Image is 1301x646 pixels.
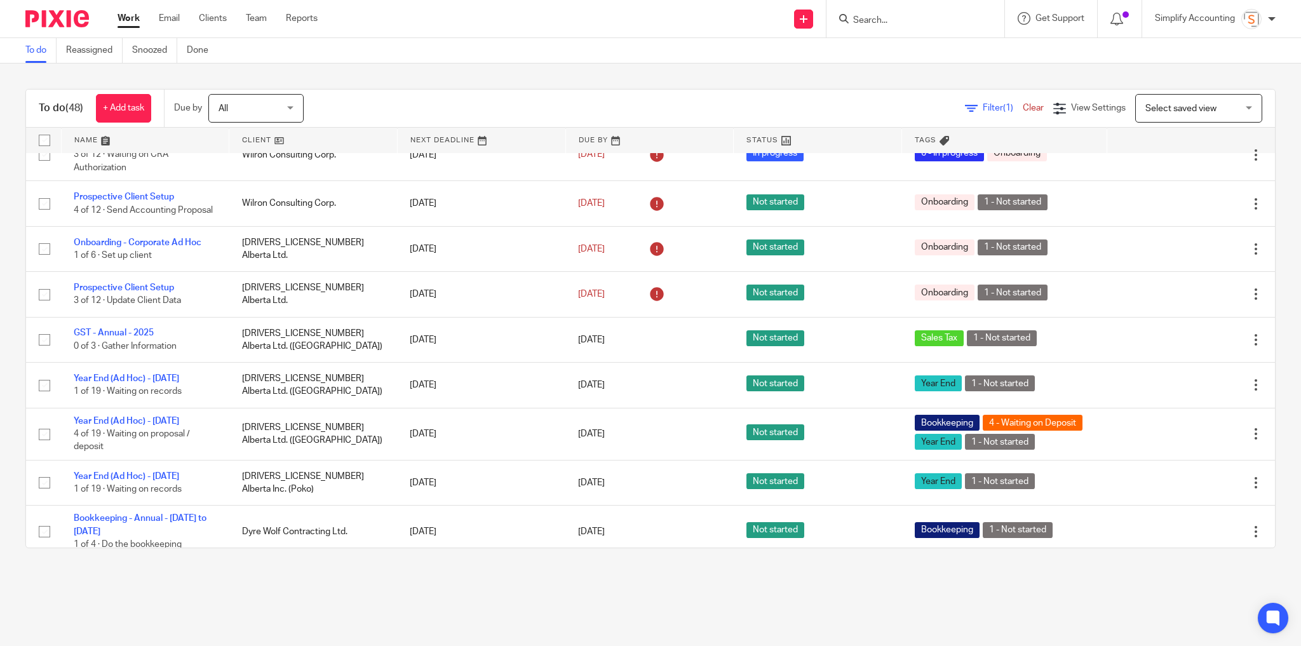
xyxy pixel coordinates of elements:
span: Not started [746,375,804,391]
td: [DRIVERS_LICENSE_NUMBER] Alberta Ltd. [229,272,398,317]
span: Bookkeeping [915,415,980,431]
span: [DATE] [578,335,605,344]
span: 3 of 12 · Update Client Data [74,297,181,306]
span: [DATE] [578,380,605,389]
span: Not started [746,522,804,538]
a: Year End (Ad Hoc) - [DATE] [74,374,179,383]
input: Search [852,15,966,27]
span: Not started [746,424,804,440]
span: Not started [746,239,804,255]
td: [DATE] [397,128,565,180]
a: Team [246,12,267,25]
td: [DRIVERS_LICENSE_NUMBER] Alberta Ltd. ([GEOGRAPHIC_DATA]) [229,317,398,362]
span: Year End [915,473,962,489]
h1: To do [39,102,83,115]
span: Onboarding [987,145,1047,161]
span: Not started [746,330,804,346]
a: Clients [199,12,227,25]
span: 1 - Not started [965,473,1035,489]
span: 4 of 19 · Waiting on proposal / deposit [74,429,190,452]
a: Year End (Ad Hoc) - [DATE] [74,417,179,426]
span: 1 of 6 · Set up client [74,251,152,260]
a: Year End (Ad Hoc) - [DATE] [74,472,179,481]
td: [DATE] [397,226,565,271]
span: [DATE] [578,290,605,299]
span: 1 - Not started [978,239,1048,255]
td: Dyre Wolf Contracting Ltd. [229,506,398,558]
a: Prospective Client Setup [74,283,174,292]
a: Prospective Client Setup [74,192,174,201]
td: [DATE] [397,408,565,460]
a: Email [159,12,180,25]
span: Year End [915,375,962,391]
td: [DRIVERS_LICENSE_NUMBER] Alberta Ltd. ([GEOGRAPHIC_DATA]) [229,408,398,460]
a: GST - Annual - 2025 [74,328,154,337]
span: All [219,104,228,113]
td: [DATE] [397,181,565,226]
span: [DATE] [578,478,605,487]
a: Done [187,38,218,63]
span: 1 - Not started [978,194,1048,210]
a: Clear [1023,104,1044,112]
span: 1 of 19 · Waiting on records [74,485,182,494]
span: [DATE] [578,527,605,536]
a: Reports [286,12,318,25]
td: [DRIVERS_LICENSE_NUMBER] Alberta Ltd. ([GEOGRAPHIC_DATA]) [229,363,398,408]
span: In progress [746,145,804,161]
span: Not started [746,194,804,210]
a: To do [25,38,57,63]
span: Onboarding [915,239,974,255]
img: Pixie [25,10,89,27]
td: [DATE] [397,363,565,408]
a: + Add task [96,94,151,123]
a: Work [118,12,140,25]
span: 1 - Not started [965,434,1035,450]
span: Select saved view [1145,104,1217,113]
span: [DATE] [578,199,605,208]
td: [DRIVERS_LICENSE_NUMBER] Alberta Ltd. [229,226,398,271]
td: [DATE] [397,272,565,317]
span: (1) [1003,104,1013,112]
img: Screenshot%202023-11-29%20141159.png [1241,9,1262,29]
span: Onboarding [915,194,974,210]
span: 1 of 19 · Waiting on records [74,387,182,396]
span: 4 of 12 · Send Accounting Proposal [74,206,213,215]
td: [DRIVERS_LICENSE_NUMBER] Alberta Inc. (Poko) [229,461,398,506]
span: [DATE] [578,151,605,159]
span: 1 - Not started [965,375,1035,391]
span: 1 of 4 · Do the bookkeeping [74,540,182,549]
a: Bookkeeping - Annual - [DATE] to [DATE] [74,514,206,535]
span: Onboarding [915,285,974,300]
td: [DATE] [397,461,565,506]
span: Year End [915,434,962,450]
span: Filter [983,104,1023,112]
td: Wilron Consulting Corp. [229,128,398,180]
span: 0 of 3 · Gather Information [74,342,177,351]
td: Wilron Consulting Corp. [229,181,398,226]
a: Reassigned [66,38,123,63]
span: 1 - Not started [978,285,1048,300]
span: 1 - Not started [983,522,1053,538]
td: [DATE] [397,317,565,362]
p: Due by [174,102,202,114]
p: Simplify Accounting [1155,12,1235,25]
span: Bookkeeping [915,522,980,538]
td: [DATE] [397,506,565,558]
span: Get Support [1035,14,1084,23]
span: Not started [746,473,804,489]
span: Tags [915,137,936,144]
span: [DATE] [578,429,605,438]
span: 1 - Not started [967,330,1037,346]
a: Onboarding - Corporate Ad Hoc [74,238,201,247]
span: (48) [65,103,83,113]
span: [DATE] [578,245,605,253]
span: Sales Tax [915,330,964,346]
a: Snoozed [132,38,177,63]
span: 4 - Waiting on Deposit [983,415,1082,431]
span: 6 - In progress [915,145,984,161]
span: View Settings [1071,104,1126,112]
span: Not started [746,285,804,300]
